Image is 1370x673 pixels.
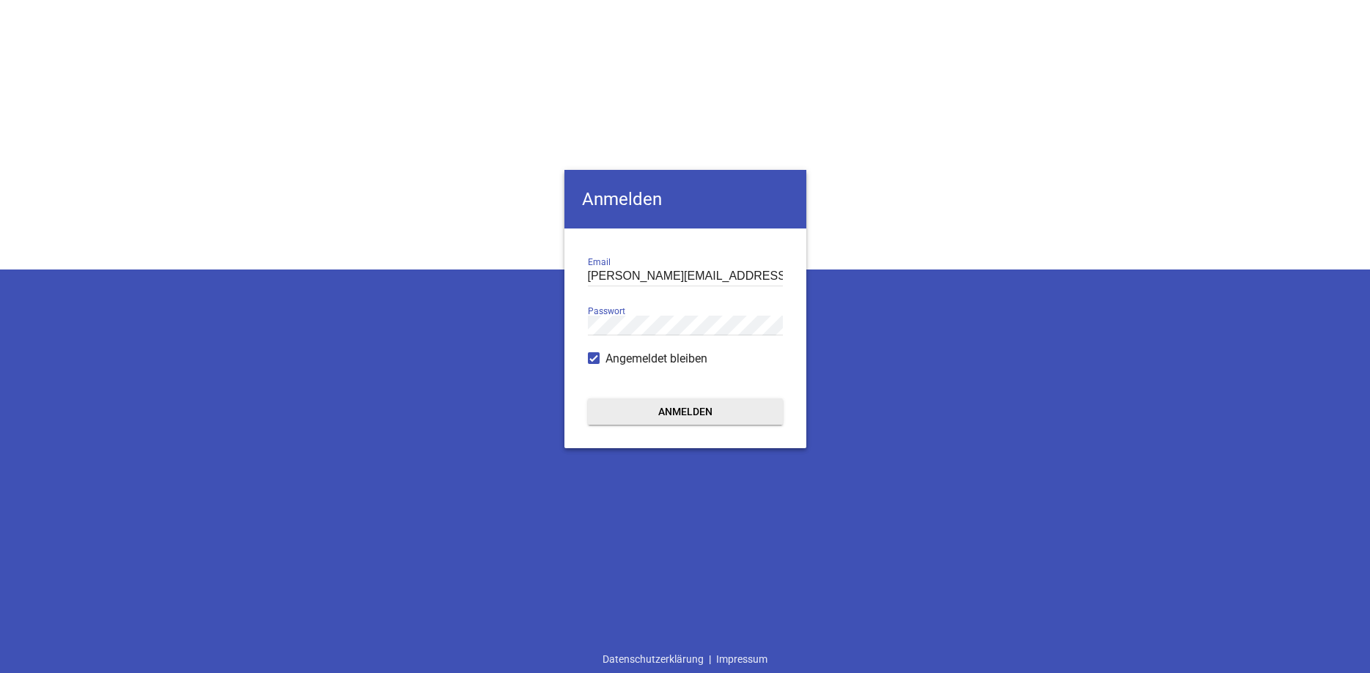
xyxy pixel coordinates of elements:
a: Datenschutzerklärung [597,645,709,673]
h4: Anmelden [564,170,806,228]
span: Angemeldet bleiben [605,350,707,368]
button: Anmelden [588,398,783,425]
div: | [597,645,773,673]
a: Impressum [711,645,773,673]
